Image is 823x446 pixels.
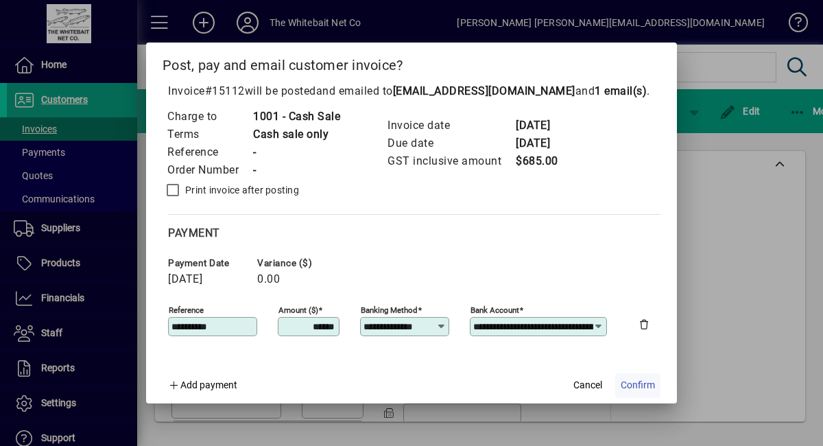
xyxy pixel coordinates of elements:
[167,126,252,143] td: Terms
[393,84,575,97] b: [EMAIL_ADDRESS][DOMAIN_NAME]
[168,258,250,268] span: Payment date
[168,226,220,239] span: Payment
[573,378,602,392] span: Cancel
[566,373,610,398] button: Cancel
[167,143,252,161] td: Reference
[387,117,515,134] td: Invoice date
[252,126,340,143] td: Cash sale only
[316,84,647,97] span: and emailed to
[167,108,252,126] td: Charge to
[278,305,318,314] mat-label: Amount ($)
[163,83,660,99] p: Invoice will be posted .
[387,152,515,170] td: GST inclusive amount
[361,305,418,314] mat-label: Banking method
[515,134,570,152] td: [DATE]
[575,84,647,97] span: and
[180,379,237,390] span: Add payment
[621,378,655,392] span: Confirm
[168,273,202,285] span: [DATE]
[146,43,677,82] h2: Post, pay and email customer invoice?
[515,117,570,134] td: [DATE]
[163,373,243,398] button: Add payment
[167,161,252,179] td: Order Number
[470,305,519,314] mat-label: Bank Account
[257,273,280,285] span: 0.00
[252,108,340,126] td: 1001 - Cash Sale
[169,305,204,314] mat-label: Reference
[615,373,660,398] button: Confirm
[182,183,299,197] label: Print invoice after posting
[515,152,570,170] td: $685.00
[252,143,340,161] td: -
[595,84,647,97] b: 1 email(s)
[205,84,245,97] span: #15112
[252,161,340,179] td: -
[387,134,515,152] td: Due date
[257,258,339,268] span: Variance ($)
